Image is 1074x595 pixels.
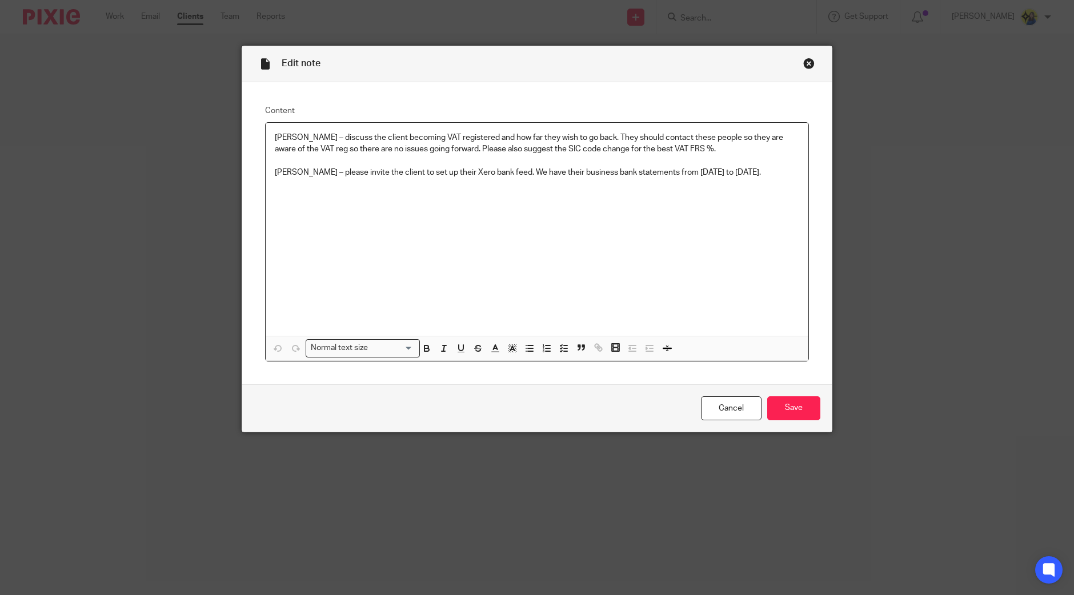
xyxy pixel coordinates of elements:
[306,339,420,357] div: Search for option
[803,58,815,69] div: Close this dialog window
[372,342,413,354] input: Search for option
[767,396,820,421] input: Save
[282,59,320,68] span: Edit note
[701,396,762,421] a: Cancel
[308,342,371,354] span: Normal text size
[265,105,809,116] label: Content
[275,167,799,178] p: [PERSON_NAME] – please invite the client to set up their Xero bank feed. We have their business b...
[275,132,799,155] p: [PERSON_NAME] – discuss the client becoming VAT registered and how far they wish to go back. They...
